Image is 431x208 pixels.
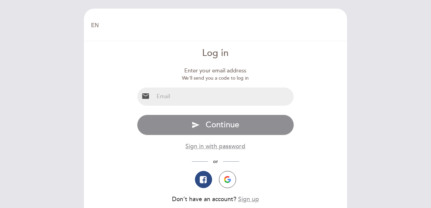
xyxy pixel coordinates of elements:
[238,195,259,204] button: Sign up
[137,67,294,75] div: Enter your email address
[192,121,200,129] i: send
[208,159,223,164] span: or
[137,75,294,82] div: We'll send you a code to log in
[206,120,239,130] span: Continue
[224,176,231,183] img: icon-google.png
[137,115,294,135] button: send Continue
[172,196,236,203] span: Don’t have an account?
[141,92,150,100] i: email
[137,47,294,60] div: Log in
[154,88,294,106] input: Email
[185,142,245,151] button: Sign in with password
